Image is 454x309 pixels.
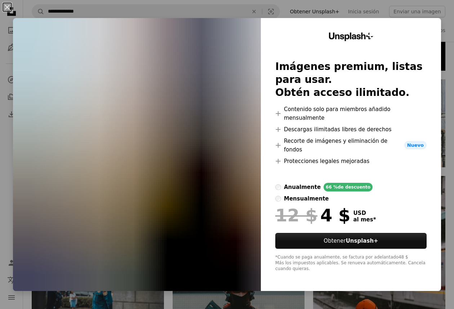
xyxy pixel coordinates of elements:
div: mensualmente [284,194,329,203]
li: Recorte de imágenes y eliminación de fondos [275,137,427,154]
div: 66 % de descuento [324,183,373,191]
span: Nuevo [404,141,427,150]
div: anualmente [284,183,321,191]
li: Contenido solo para miembros añadido mensualmente [275,105,427,122]
div: 4 $ [275,206,350,225]
h2: Imágenes premium, listas para usar. Obtén acceso ilimitado. [275,60,427,99]
button: ObtenerUnsplash+ [275,233,427,249]
span: 12 $ [275,206,317,225]
div: *Cuando se paga anualmente, se factura por adelantado 48 $ Más los impuestos aplicables. Se renue... [275,255,427,272]
input: anualmente66 %de descuento [275,184,281,190]
li: Protecciones legales mejoradas [275,157,427,165]
input: mensualmente [275,196,281,202]
span: USD [353,210,376,216]
span: al mes * [353,216,376,223]
strong: Unsplash+ [346,238,378,244]
li: Descargas ilimitadas libres de derechos [275,125,427,134]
